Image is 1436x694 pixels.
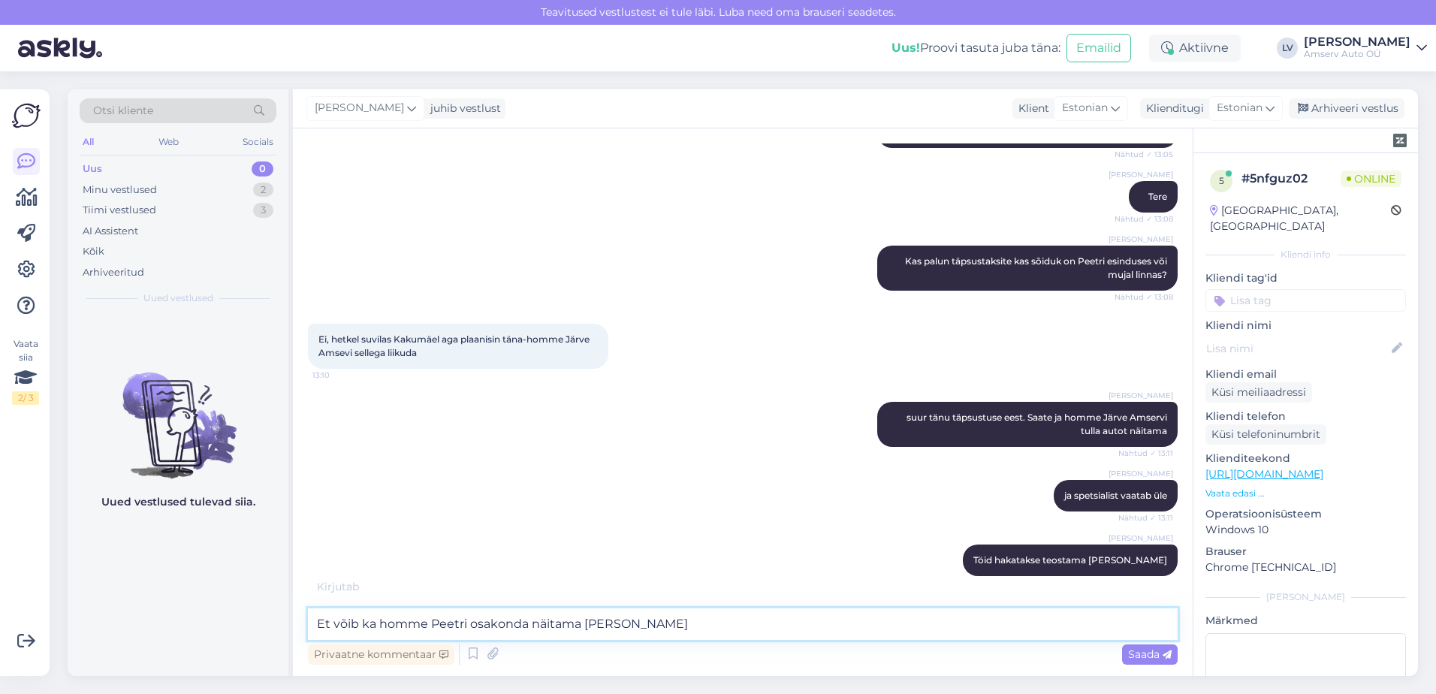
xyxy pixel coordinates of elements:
[318,333,592,358] span: Ei, hetkel suvilas Kakumäel aga plaanisin täna-homme Järve Amsevi sellega liikuda
[424,101,501,116] div: juhib vestlust
[1117,448,1173,459] span: Nähtud ✓ 13:11
[1205,451,1406,466] p: Klienditeekond
[1149,35,1241,62] div: Aktiivne
[1205,318,1406,333] p: Kliendi nimi
[891,41,920,55] b: Uus!
[1393,134,1407,147] img: zendesk
[973,554,1167,566] span: Töid hakatakse teostama [PERSON_NAME]
[1219,175,1224,186] span: 5
[1205,248,1406,261] div: Kliendi info
[1066,34,1131,62] button: Emailid
[1206,340,1389,357] input: Lisa nimi
[905,255,1169,280] span: Kas palun täpsustaksite kas sõiduk on Peetri esinduses või mujal linnas?
[308,608,1178,640] textarea: Et võib ka homme Peetri osakonda näitama tul
[308,579,1178,595] div: Kirjutab
[1109,390,1173,401] span: [PERSON_NAME]
[253,203,273,218] div: 3
[312,370,369,381] span: 13:10
[83,161,102,177] div: Uus
[1140,101,1204,116] div: Klienditugi
[1205,544,1406,560] p: Brauser
[1289,98,1404,119] div: Arhiveeri vestlus
[1115,213,1173,225] span: Nähtud ✓ 13:08
[83,203,156,218] div: Tiimi vestlused
[1205,506,1406,522] p: Operatsioonisüsteem
[1148,191,1167,202] span: Tere
[68,345,288,481] img: No chats
[1341,170,1401,187] span: Online
[1205,613,1406,629] p: Märkmed
[12,391,39,405] div: 2 / 3
[1205,382,1312,403] div: Küsi meiliaadressi
[1205,467,1323,481] a: [URL][DOMAIN_NAME]
[308,644,454,665] div: Privaatne kommentaar
[1205,560,1406,575] p: Chrome [TECHNICAL_ID]
[1205,424,1326,445] div: Küsi telefoninumbrit
[101,494,255,510] p: Uued vestlused tulevad siia.
[1277,38,1298,59] div: LV
[83,244,104,259] div: Kõik
[1115,291,1173,303] span: Nähtud ✓ 13:08
[1109,533,1173,544] span: [PERSON_NAME]
[1205,409,1406,424] p: Kliendi telefon
[1012,101,1049,116] div: Klient
[1210,203,1391,234] div: [GEOGRAPHIC_DATA], [GEOGRAPHIC_DATA]
[891,39,1060,57] div: Proovi tasuta juba täna:
[1117,512,1173,524] span: Nähtud ✓ 13:11
[1205,289,1406,312] input: Lisa tag
[253,183,273,198] div: 2
[1217,100,1263,116] span: Estonian
[1205,367,1406,382] p: Kliendi email
[1205,270,1406,286] p: Kliendi tag'id
[252,161,273,177] div: 0
[1062,100,1108,116] span: Estonian
[1205,590,1406,604] div: [PERSON_NAME]
[93,103,153,119] span: Otsi kliente
[12,337,39,405] div: Vaata siia
[1117,577,1173,588] span: Nähtud ✓ 13:11
[1304,36,1427,60] a: [PERSON_NAME]Amserv Auto OÜ
[83,183,157,198] div: Minu vestlused
[155,132,182,152] div: Web
[1205,487,1406,500] p: Vaata edasi ...
[1109,234,1173,245] span: [PERSON_NAME]
[907,412,1169,436] span: suur tänu täpsustuse eest. Saate ja homme Järve Amservi tulla autot näitama
[83,265,144,280] div: Arhiveeritud
[1304,48,1410,60] div: Amserv Auto OÜ
[1109,169,1173,180] span: [PERSON_NAME]
[143,291,213,305] span: Uued vestlused
[12,101,41,130] img: Askly Logo
[1064,490,1167,501] span: ja spetsialist vaatab üle
[83,224,138,239] div: AI Assistent
[240,132,276,152] div: Socials
[1109,468,1173,479] span: [PERSON_NAME]
[80,132,97,152] div: All
[1128,647,1172,661] span: Saada
[315,100,404,116] span: [PERSON_NAME]
[1304,36,1410,48] div: [PERSON_NAME]
[1241,170,1341,188] div: # 5nfguz02
[1205,522,1406,538] p: Windows 10
[1115,149,1173,160] span: Nähtud ✓ 13:05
